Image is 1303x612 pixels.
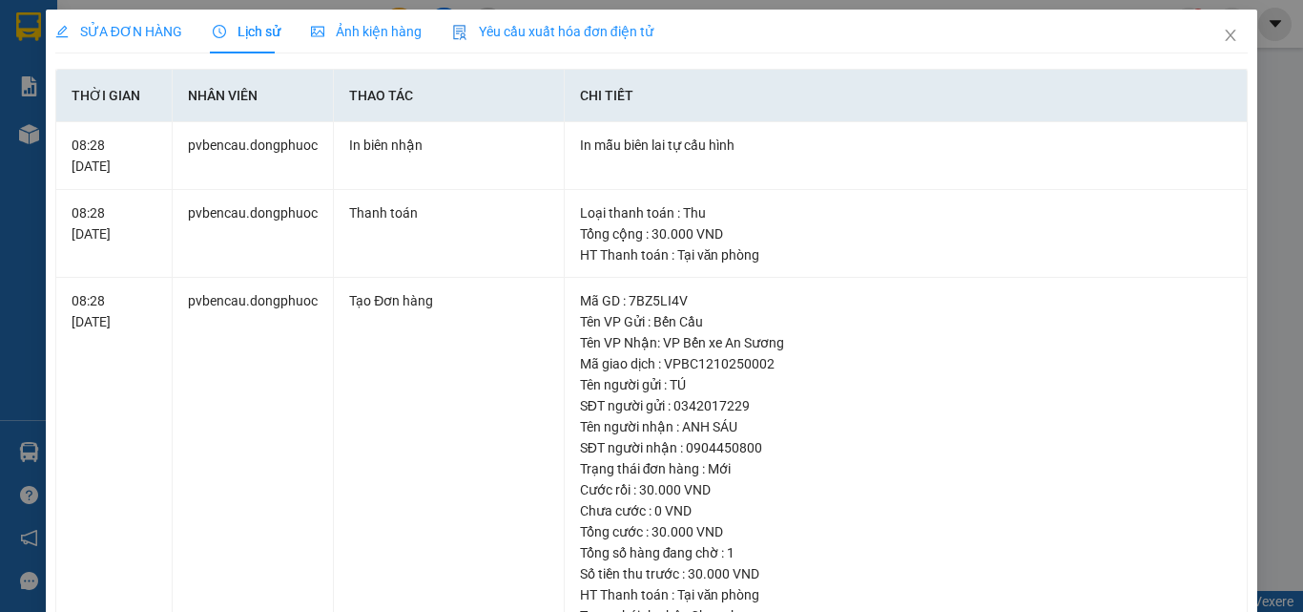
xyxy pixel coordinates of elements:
[173,70,334,122] th: Nhân viên
[349,135,548,156] div: In biên nhận
[55,25,69,38] span: edit
[580,542,1232,563] div: Tổng số hàng đang chờ : 1
[580,353,1232,374] div: Mã giao dịch : VPBC1210250002
[580,332,1232,353] div: Tên VP Nhận: VP Bến xe An Sương
[452,25,467,40] img: icon
[349,290,548,311] div: Tạo Đơn hàng
[580,479,1232,500] div: Cước rồi : 30.000 VND
[580,223,1232,244] div: Tổng cộng : 30.000 VND
[580,437,1232,458] div: SĐT người nhận : 0904450800
[580,290,1232,311] div: Mã GD : 7BZ5LI4V
[580,500,1232,521] div: Chưa cước : 0 VND
[580,416,1232,437] div: Tên người nhận : ANH SÁU
[565,70,1249,122] th: Chi tiết
[55,24,182,39] span: SỬA ĐƠN HÀNG
[56,70,173,122] th: Thời gian
[72,135,156,177] div: 08:28 [DATE]
[580,563,1232,584] div: Số tiền thu trước : 30.000 VND
[349,202,548,223] div: Thanh toán
[213,25,226,38] span: clock-circle
[580,135,1232,156] div: In mẫu biên lai tự cấu hình
[72,202,156,244] div: 08:28 [DATE]
[173,122,334,190] td: pvbencau.dongphuoc
[452,24,653,39] span: Yêu cầu xuất hóa đơn điện tử
[1204,10,1257,63] button: Close
[334,70,564,122] th: Thao tác
[72,290,156,332] div: 08:28 [DATE]
[213,24,280,39] span: Lịch sử
[580,584,1232,605] div: HT Thanh toán : Tại văn phòng
[311,25,324,38] span: picture
[580,395,1232,416] div: SĐT người gửi : 0342017229
[173,190,334,279] td: pvbencau.dongphuoc
[580,458,1232,479] div: Trạng thái đơn hàng : Mới
[580,311,1232,332] div: Tên VP Gửi : Bến Cầu
[311,24,422,39] span: Ảnh kiện hàng
[580,202,1232,223] div: Loại thanh toán : Thu
[580,521,1232,542] div: Tổng cước : 30.000 VND
[580,374,1232,395] div: Tên người gửi : TÚ
[1223,28,1238,43] span: close
[580,244,1232,265] div: HT Thanh toán : Tại văn phòng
